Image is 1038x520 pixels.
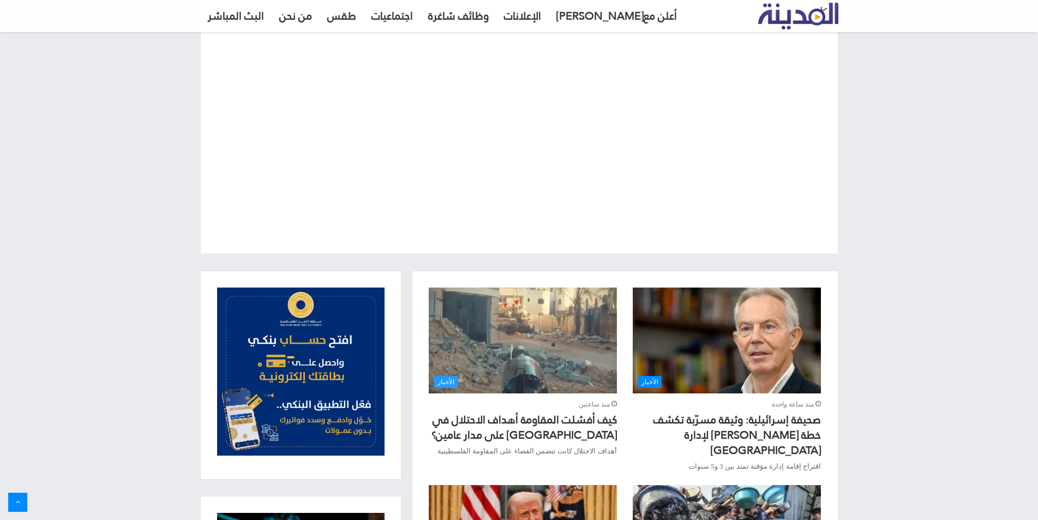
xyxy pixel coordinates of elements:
a: صحيفة إسرائيلية: وثيقة مسرّبة تكشف خطة [PERSON_NAME] لإدارة [GEOGRAPHIC_DATA] [653,409,821,461]
a: صحيفة إسرائيلية: وثيقة مسرّبة تكشف خطة توني بلير لإدارة قطاع غزة [633,288,820,393]
a: كيف أفشلت المقاومة أهداف الاحتلال في غزة على مدار عامين؟ [429,288,616,393]
span: الأخبار [638,376,662,388]
span: منذ ساعتين [579,399,617,410]
span: منذ ساعة واحدة [772,399,821,410]
span: الأخبار [434,376,458,388]
img: تلفزيون المدينة [758,3,838,29]
p: اقتراح إقامة إدارة مؤقتة تمتد بين 3 و5 سنوات [633,461,820,472]
a: كيف أفشلت المقاومة أهداف الاحتلال في [GEOGRAPHIC_DATA] على مدار عامين؟ [431,409,617,445]
img: صورة صحيفة إسرائيلية: وثيقة مسرّبة تكشف خطة توني بلير لإدارة قطاع غزة [633,288,820,393]
img: صورة كيف أفشلت المقاومة أهداف الاحتلال في غزة على مدار عامين؟ [429,288,616,393]
a: تلفزيون المدينة [758,3,838,30]
p: أهداف الاحتلال كانت تتضمن القضاء على المقاومة الفلسطينية [429,445,616,457]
